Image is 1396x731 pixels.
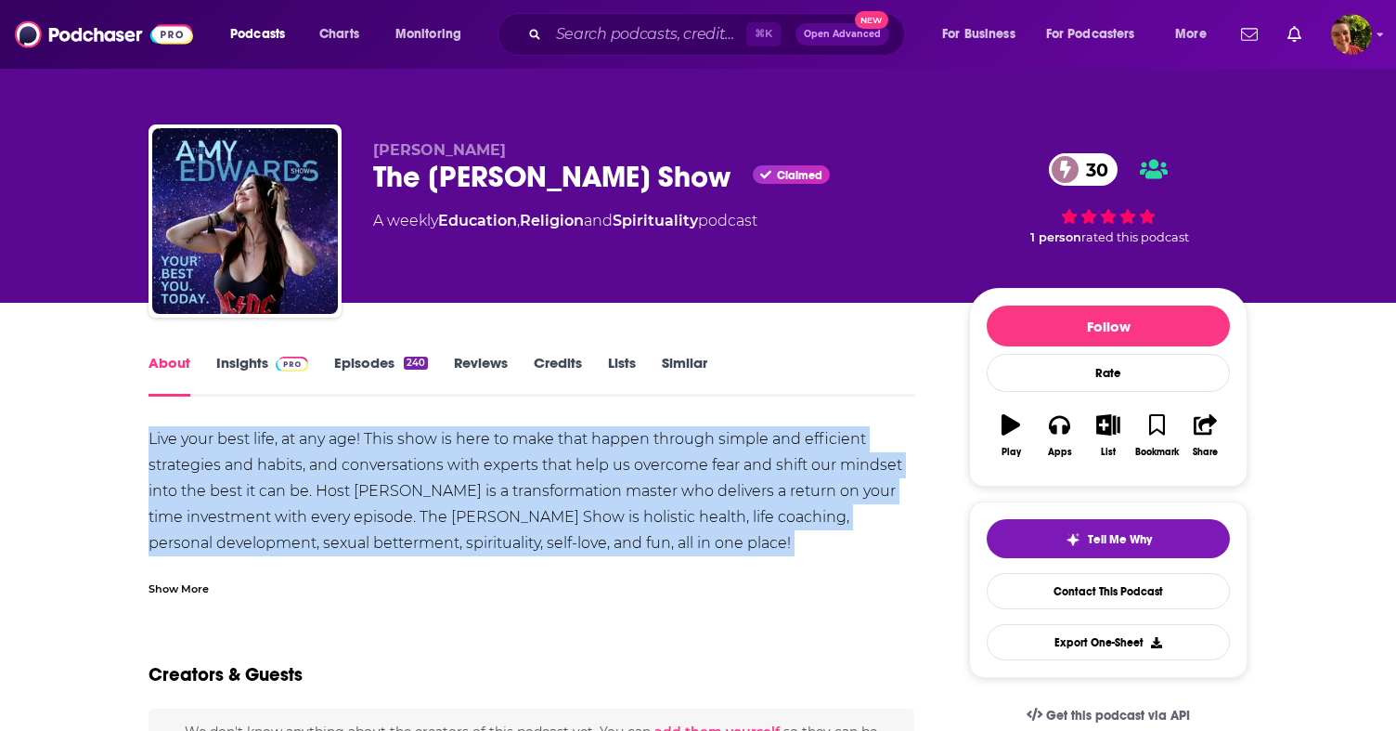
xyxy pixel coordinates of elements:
div: 30 1 personrated this podcast [969,141,1247,256]
span: 1 person [1030,230,1081,244]
span: Claimed [777,171,822,180]
a: Contact This Podcast [987,573,1230,609]
a: About [149,354,190,397]
div: Live your best life, at any age! This show is here to make that happen through simple and efficie... [149,426,914,582]
h2: Creators & Guests [149,663,303,686]
span: Open Advanced [804,30,881,39]
img: Podchaser - Follow, Share and Rate Podcasts [15,17,193,52]
button: Bookmark [1132,402,1181,469]
a: Education [438,212,517,229]
a: Credits [534,354,582,397]
button: open menu [217,20,309,49]
div: A weekly podcast [373,210,757,232]
button: open menu [1034,20,1162,49]
span: For Business [942,21,1015,47]
div: Bookmark [1135,447,1179,458]
button: List [1084,402,1132,469]
img: Podchaser Pro [276,357,308,372]
button: open menu [382,20,485,49]
div: 240 [404,357,428,370]
div: Rate [987,354,1230,392]
button: tell me why sparkleTell Me Why [987,519,1230,558]
a: 30 [1049,153,1118,186]
span: Podcasts [230,21,285,47]
img: User Profile [1331,14,1372,55]
a: Reviews [454,354,508,397]
span: Monitoring [395,21,461,47]
span: ⌘ K [746,22,781,46]
input: Search podcasts, credits, & more... [549,20,746,49]
span: New [855,11,888,29]
span: [PERSON_NAME] [373,141,506,159]
span: rated this podcast [1081,230,1189,244]
span: and [584,212,613,229]
img: tell me why sparkle [1066,532,1080,547]
a: Show notifications dropdown [1280,19,1309,50]
div: Apps [1048,447,1072,458]
button: Open AdvancedNew [795,23,889,46]
button: open menu [929,20,1039,49]
button: Follow [987,306,1230,346]
span: 30 [1067,153,1118,186]
button: Show profile menu [1331,14,1372,55]
button: Play [987,402,1035,469]
a: InsightsPodchaser Pro [216,354,308,397]
a: Episodes240 [334,354,428,397]
span: Tell Me Why [1088,532,1152,547]
span: More [1175,21,1207,47]
a: Lists [608,354,636,397]
span: For Podcasters [1046,21,1135,47]
a: Charts [307,20,370,49]
button: Export One-Sheet [987,624,1230,660]
div: Search podcasts, credits, & more... [515,13,923,56]
div: Play [1002,447,1021,458]
a: Similar [662,354,707,397]
button: Apps [1035,402,1083,469]
span: , [517,212,520,229]
div: List [1101,447,1116,458]
a: Religion [520,212,584,229]
span: Get this podcast via API [1046,708,1190,724]
button: open menu [1162,20,1230,49]
a: Show notifications dropdown [1234,19,1265,50]
div: Share [1193,447,1218,458]
span: Charts [319,21,359,47]
img: The Amy Edwards Show [152,128,338,314]
span: Logged in as Marz [1331,14,1372,55]
a: Spirituality [613,212,698,229]
button: Share [1182,402,1230,469]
